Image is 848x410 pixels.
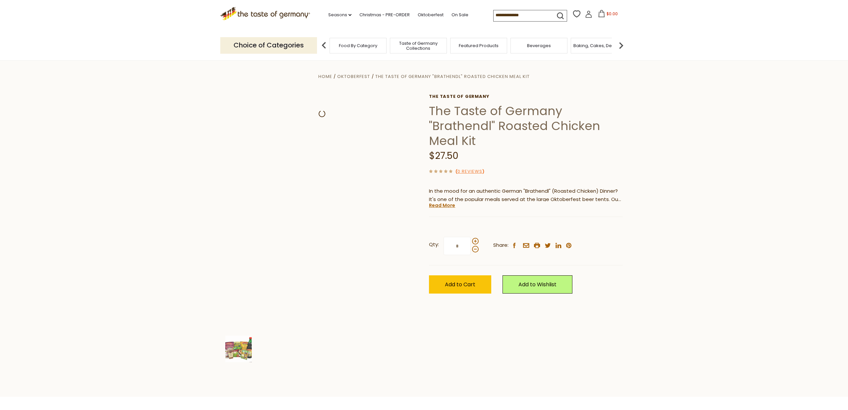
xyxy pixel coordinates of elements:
[455,168,484,174] span: ( )
[429,187,623,204] p: In the mood for an authentic German "Brathendl" (Roasted Chicken) Dinner? It's one of the popular...
[317,39,331,52] img: previous arrow
[457,168,482,175] a: 0 Reviews
[493,241,508,249] span: Share:
[429,149,458,162] span: $27.50
[429,202,455,209] a: Read More
[429,275,491,294] button: Add to Cart
[527,43,551,48] a: Beverages
[392,41,445,51] a: Taste of Germany Collections
[220,37,317,53] p: Choice of Categories
[445,281,475,288] span: Add to Cart
[339,43,377,48] a: Food By Category
[429,240,439,249] strong: Qty:
[359,11,410,19] a: Christmas - PRE-ORDER
[594,10,622,20] button: $0.00
[451,11,468,19] a: On Sale
[318,73,332,80] a: Home
[375,73,530,80] a: The Taste of Germany "Brathendl" Roasted Chicken Meal Kit
[328,11,351,19] a: Seasons
[418,11,444,19] a: Oktoberfest
[429,103,623,148] h1: The Taste of Germany "Brathendl" Roasted Chicken Meal Kit
[459,43,499,48] a: Featured Products
[444,237,471,255] input: Qty:
[429,94,623,99] a: The Taste of Germany
[503,275,572,294] a: Add to Wishlist
[573,43,625,48] a: Baking, Cakes, Desserts
[337,73,370,80] a: Oktoberfest
[614,39,628,52] img: next arrow
[225,336,252,362] img: The Taste of Germany "Brathendl" Roasted Chicken Meal Kit
[607,11,618,17] span: $0.00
